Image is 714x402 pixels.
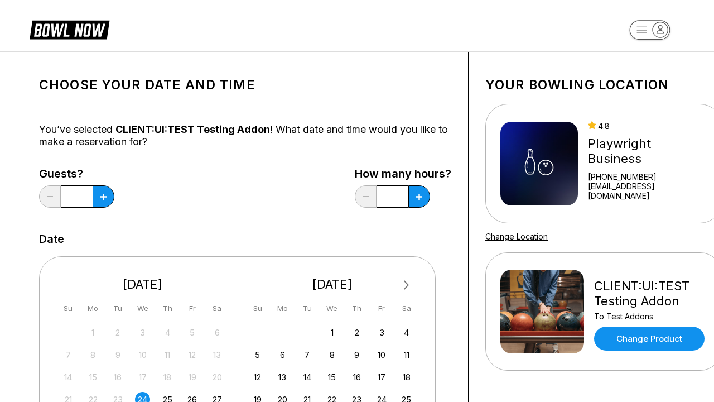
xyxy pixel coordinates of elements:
div: Not available Monday, September 1st, 2025 [85,325,100,340]
a: Change Location [485,232,548,241]
img: Playwright Business [500,122,578,205]
div: Choose Sunday, October 12th, 2025 [250,370,265,385]
div: Not available Monday, September 15th, 2025 [85,370,100,385]
div: Mo [85,301,100,316]
div: Tu [300,301,315,316]
div: Not available Friday, September 5th, 2025 [185,325,200,340]
div: Choose Wednesday, October 8th, 2025 [325,347,340,362]
div: Sa [399,301,414,316]
img: CLIENT:UI:TEST Testing Addon [500,270,584,353]
div: Not available Sunday, September 14th, 2025 [61,370,76,385]
div: You’ve selected ! What date and time would you like to make a reservation for? [39,123,451,148]
div: [PHONE_NUMBER] [588,172,707,181]
div: Choose Thursday, October 9th, 2025 [349,347,364,362]
div: Not available Saturday, September 13th, 2025 [210,347,225,362]
div: Th [349,301,364,316]
div: [DATE] [56,277,229,292]
div: We [135,301,150,316]
div: Playwright Business [588,136,707,166]
div: Choose Tuesday, October 14th, 2025 [300,370,315,385]
div: Choose Friday, October 17th, 2025 [374,370,389,385]
div: CLIENT:UI:TEST Testing Addon [594,279,707,309]
div: Not available Tuesday, September 9th, 2025 [110,347,126,362]
div: Not available Thursday, September 4th, 2025 [160,325,175,340]
div: Choose Wednesday, October 15th, 2025 [325,370,340,385]
div: Choose Friday, October 3rd, 2025 [374,325,389,340]
div: Not available Friday, September 12th, 2025 [185,347,200,362]
div: 4.8 [588,121,707,131]
div: Not available Thursday, September 11th, 2025 [160,347,175,362]
label: Guests? [39,167,114,180]
label: Date [39,233,64,245]
div: Not available Wednesday, September 17th, 2025 [135,370,150,385]
div: Choose Saturday, October 4th, 2025 [399,325,414,340]
div: To Test Addons [594,312,707,321]
div: [DATE] [246,277,419,292]
div: Choose Friday, October 10th, 2025 [374,347,389,362]
div: Fr [374,301,389,316]
div: We [325,301,340,316]
div: Not available Sunday, September 7th, 2025 [61,347,76,362]
div: Choose Sunday, October 5th, 2025 [250,347,265,362]
div: Choose Saturday, October 18th, 2025 [399,370,414,385]
div: Choose Saturday, October 11th, 2025 [399,347,414,362]
button: Next Month [398,276,416,294]
div: Choose Thursday, October 2nd, 2025 [349,325,364,340]
div: Not available Tuesday, September 16th, 2025 [110,370,126,385]
div: Fr [185,301,200,316]
div: Not available Saturday, September 6th, 2025 [210,325,225,340]
a: Change Product [594,327,705,351]
div: Choose Wednesday, October 1st, 2025 [325,325,340,340]
div: Not available Tuesday, September 2nd, 2025 [110,325,126,340]
div: Not available Thursday, September 18th, 2025 [160,370,175,385]
div: Mo [275,301,290,316]
div: Not available Friday, September 19th, 2025 [185,370,200,385]
div: Not available Wednesday, September 3rd, 2025 [135,325,150,340]
div: Tu [110,301,126,316]
div: Not available Monday, September 8th, 2025 [85,347,100,362]
div: Su [61,301,76,316]
div: Not available Wednesday, September 10th, 2025 [135,347,150,362]
div: Sa [210,301,225,316]
div: Choose Monday, October 6th, 2025 [275,347,290,362]
div: Choose Monday, October 13th, 2025 [275,370,290,385]
h1: Choose your Date and time [39,77,451,93]
div: Su [250,301,265,316]
span: CLIENT:UI:TEST Testing Addon [115,123,270,135]
div: Th [160,301,175,316]
div: Not available Saturday, September 20th, 2025 [210,370,225,385]
div: Choose Tuesday, October 7th, 2025 [300,347,315,362]
label: How many hours? [355,167,451,180]
div: Choose Thursday, October 16th, 2025 [349,370,364,385]
a: [EMAIL_ADDRESS][DOMAIN_NAME] [588,181,707,200]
